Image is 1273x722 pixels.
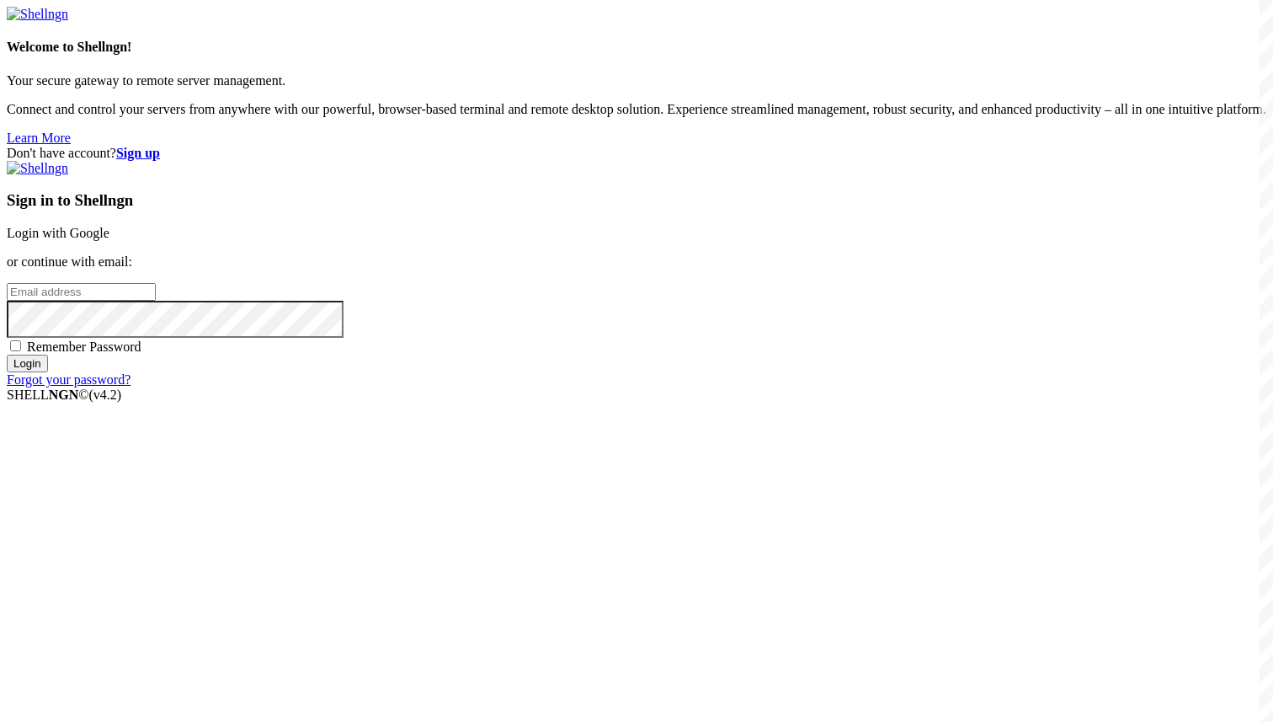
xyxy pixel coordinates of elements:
[7,388,121,402] span: SHELL ©
[116,146,160,160] a: Sign up
[7,191,1266,210] h3: Sign in to Shellngn
[7,73,1266,88] p: Your secure gateway to remote server management.
[7,40,1266,55] h4: Welcome to Shellngn!
[49,388,79,402] b: NGN
[7,161,68,176] img: Shellngn
[27,340,141,354] span: Remember Password
[7,254,1266,270] p: or continue with email:
[7,102,1266,117] p: Connect and control your servers from anywhere with our powerful, browser-based terminal and remo...
[7,146,1266,161] div: Don't have account?
[7,372,130,387] a: Forgot your password?
[7,131,71,145] a: Learn More
[7,355,48,372] input: Login
[7,283,156,301] input: Email address
[7,7,68,22] img: Shellngn
[7,226,109,240] a: Login with Google
[10,340,21,351] input: Remember Password
[89,388,122,402] span: 4.2.0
